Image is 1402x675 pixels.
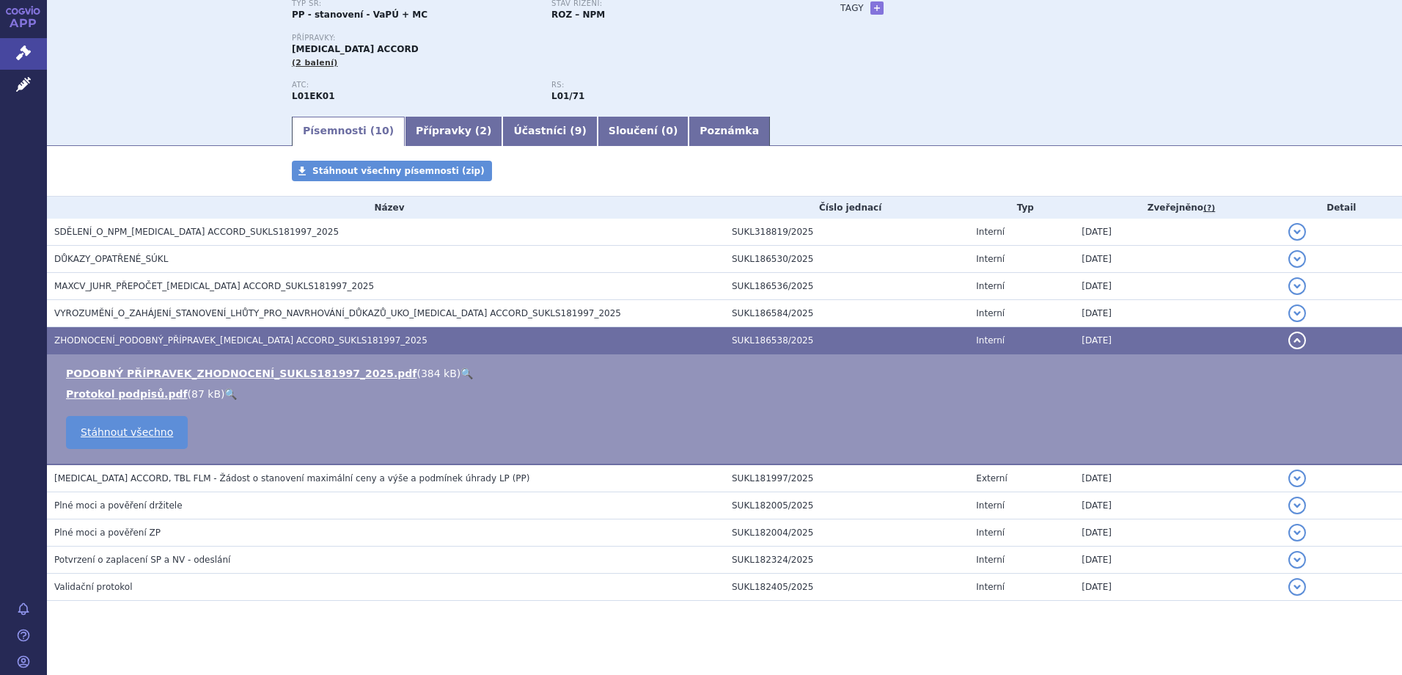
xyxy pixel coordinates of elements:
th: Typ [969,197,1074,219]
td: SUKL182005/2025 [724,492,969,519]
td: [DATE] [1074,464,1280,492]
span: Interní [976,500,1005,511]
a: Písemnosti (10) [292,117,405,146]
th: Číslo jednací [724,197,969,219]
span: 87 kB [191,388,221,400]
a: + [870,1,884,15]
td: [DATE] [1074,574,1280,601]
strong: ROZ – NPM [551,10,605,20]
td: SUKL186536/2025 [724,273,969,300]
p: ATC: [292,81,537,90]
a: Sloučení (0) [598,117,689,146]
button: detail [1288,497,1306,514]
button: detail [1288,578,1306,596]
a: 🔍 [460,368,473,379]
button: detail [1288,551,1306,569]
button: detail [1288,524,1306,541]
span: Interní [976,227,1005,237]
span: Interní [976,555,1005,565]
span: Validační protokol [54,582,133,592]
span: VYROZUMĚNÍ_O_ZAHÁJENÍ_STANOVENÍ_LHŮTY_PRO_NAVRHOVÁNÍ_DŮKAZŮ_UKO_AXITINIB ACCORD_SUKLS181997_2025 [54,308,621,318]
a: 🔍 [224,388,237,400]
span: Interní [976,528,1005,538]
strong: AXITINIB [292,91,335,101]
span: Stáhnout všechny písemnosti (zip) [312,166,485,176]
button: detail [1288,304,1306,322]
span: Externí [976,473,1007,484]
span: DŮKAZY_OPATŘENÉ_SÚKL [54,254,168,264]
td: [DATE] [1074,327,1280,354]
a: Účastníci (9) [502,117,597,146]
th: Zveřejněno [1074,197,1280,219]
th: Detail [1281,197,1402,219]
span: 2 [480,125,487,136]
a: Stáhnout všechny písemnosti (zip) [292,161,492,181]
button: detail [1288,332,1306,349]
strong: axitinib [551,91,584,101]
a: Poznámka [689,117,770,146]
span: 384 kB [421,368,457,379]
td: SUKL186584/2025 [724,300,969,327]
td: [DATE] [1074,246,1280,273]
td: SUKL318819/2025 [724,219,969,246]
td: SUKL181997/2025 [724,464,969,492]
span: ZHODNOCENÍ_PODOBNÝ_PŘÍPRAVEK_AXITINIB ACCORD_SUKLS181997_2025 [54,335,427,346]
span: SDĚLENÍ_O_NPM_AXITINIB ACCORD_SUKLS181997_2025 [54,227,339,237]
span: 9 [575,125,582,136]
a: Stáhnout všechno [66,416,188,449]
span: Potvrzení o zaplacení SP a NV - odeslání [54,555,230,565]
button: detail [1288,470,1306,487]
a: Protokol podpisů.pdf [66,388,188,400]
td: [DATE] [1074,273,1280,300]
td: SUKL186530/2025 [724,246,969,273]
span: 10 [375,125,389,136]
li: ( ) [66,387,1387,401]
td: SUKL182004/2025 [724,519,969,547]
td: SUKL186538/2025 [724,327,969,354]
td: [DATE] [1074,547,1280,574]
td: SUKL182324/2025 [724,547,969,574]
abbr: (?) [1203,203,1215,214]
span: Interní [976,582,1005,592]
span: Interní [976,308,1005,318]
th: Název [47,197,724,219]
button: detail [1288,277,1306,295]
button: detail [1288,223,1306,241]
span: Plné moci a pověření držitele [54,500,183,511]
span: 0 [666,125,673,136]
li: ( ) [66,366,1387,381]
td: [DATE] [1074,219,1280,246]
td: [DATE] [1074,492,1280,519]
span: Interní [976,254,1005,264]
td: SUKL182405/2025 [724,574,969,601]
td: [DATE] [1074,300,1280,327]
span: MAXCV_JUHR_PŘEPOČET_AXITINIB ACCORD_SUKLS181997_2025 [54,281,374,291]
span: Plné moci a pověření ZP [54,528,161,538]
a: Přípravky (2) [405,117,502,146]
span: [MEDICAL_DATA] ACCORD [292,44,419,54]
strong: PP - stanovení - VaPÚ + MC [292,10,427,20]
span: Interní [976,335,1005,346]
td: [DATE] [1074,519,1280,547]
p: Přípravky: [292,34,811,43]
p: RS: [551,81,796,90]
span: Interní [976,281,1005,291]
span: (2 balení) [292,58,338,67]
span: AXITINIB ACCORD, TBL FLM - Žádost o stanovení maximální ceny a výše a podmínek úhrady LP (PP) [54,473,529,484]
a: PODOBNÝ PŘÍPRAVEK_ZHODNOCENÍ_SUKLS181997_2025.pdf [66,368,416,379]
button: detail [1288,250,1306,268]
